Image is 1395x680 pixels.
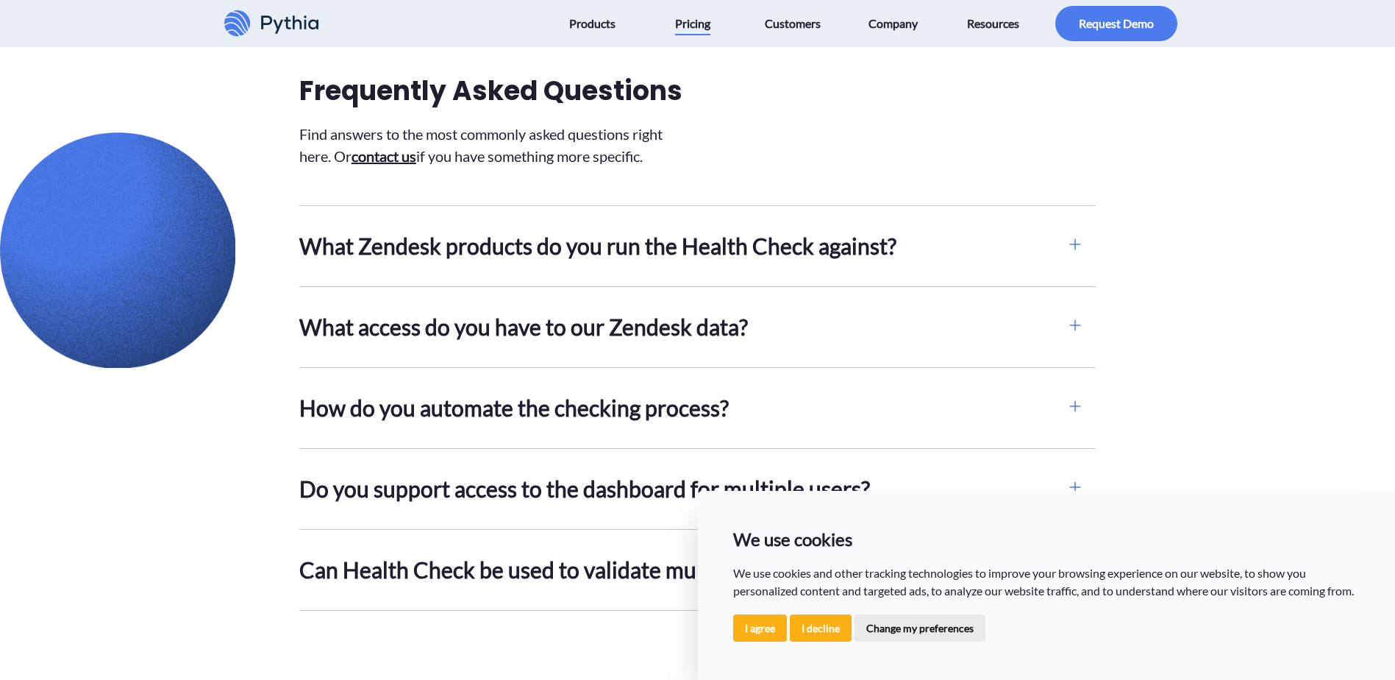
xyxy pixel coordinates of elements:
[733,564,1360,600] p: We use cookies and other tracking technologies to improve your browsing experience on our website...
[967,12,1019,35] span: Resources
[299,71,691,111] h2: Frequently Asked Questions
[733,615,787,642] button: I agree
[299,472,1055,506] h2: Do you support access to the dashboard for multiple users?
[9,31,194,57] span: Hello 👋 Do you have any questions about pricing? Let's chat.
[352,147,416,165] a: contact us
[569,12,616,35] span: Products
[868,12,918,35] span: Company
[790,615,852,642] button: I decline
[299,311,1055,344] h2: What access do you have to our Zendesk data?
[299,230,1055,263] h2: What Zendesk products do you run the Health Check against?
[765,12,821,35] span: Customers
[299,392,1055,425] h2: How do you automate the checking process?
[299,553,1055,587] h2: Can Health Check be used to validate multiple Zendesk accounts?
[733,526,1360,553] p: We use cookies
[855,615,985,642] button: Change my preferences
[9,12,197,24] h1: Pythia
[675,12,710,35] span: Pricing
[299,123,691,167] h3: Find answers to the most commonly asked questions right here. Or if you have something more speci...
